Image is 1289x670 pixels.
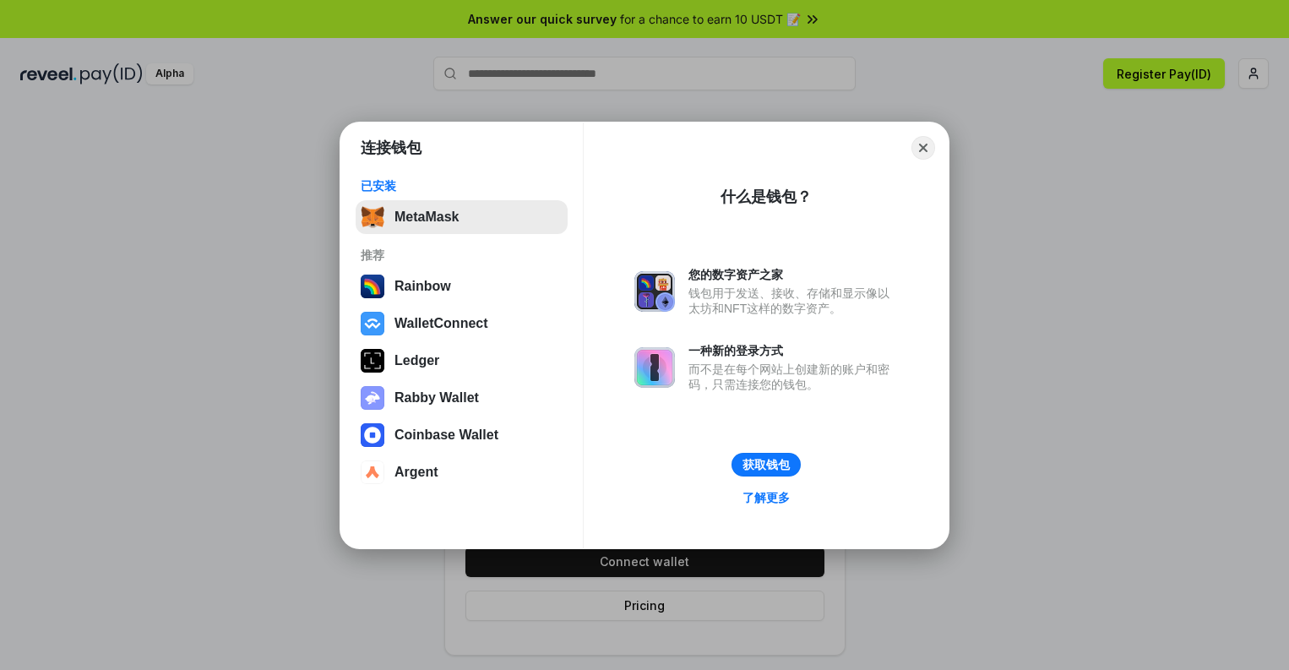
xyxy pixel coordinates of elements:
button: Rainbow [356,270,568,303]
div: MetaMask [394,210,459,225]
img: svg+xml,%3Csvg%20fill%3D%22none%22%20height%3D%2233%22%20viewBox%3D%220%200%2035%2033%22%20width%... [361,205,384,229]
button: 获取钱包 [732,453,801,477]
div: 钱包用于发送、接收、存储和显示像以太坊和NFT这样的数字资产。 [688,286,898,316]
div: 获取钱包 [742,457,790,472]
div: 推荐 [361,248,563,263]
div: 了解更多 [742,490,790,505]
div: WalletConnect [394,316,488,331]
a: 了解更多 [732,487,800,509]
div: 您的数字资产之家 [688,267,898,282]
div: Rabby Wallet [394,390,479,406]
div: 什么是钱包？ [721,187,812,207]
img: svg+xml,%3Csvg%20width%3D%2228%22%20height%3D%2228%22%20viewBox%3D%220%200%2028%2028%22%20fill%3D... [361,460,384,484]
div: Coinbase Wallet [394,428,498,443]
div: 一种新的登录方式 [688,343,898,358]
img: svg+xml,%3Csvg%20width%3D%22120%22%20height%3D%22120%22%20viewBox%3D%220%200%20120%20120%22%20fil... [361,275,384,298]
div: Argent [394,465,438,480]
button: Rabby Wallet [356,381,568,415]
button: WalletConnect [356,307,568,340]
img: svg+xml,%3Csvg%20width%3D%2228%22%20height%3D%2228%22%20viewBox%3D%220%200%2028%2028%22%20fill%3D... [361,312,384,335]
div: Rainbow [394,279,451,294]
h1: 连接钱包 [361,138,422,158]
img: svg+xml,%3Csvg%20xmlns%3D%22http%3A%2F%2Fwww.w3.org%2F2000%2Fsvg%22%20fill%3D%22none%22%20viewBox... [634,271,675,312]
button: Argent [356,455,568,489]
button: Coinbase Wallet [356,418,568,452]
div: 而不是在每个网站上创建新的账户和密码，只需连接您的钱包。 [688,362,898,392]
img: svg+xml,%3Csvg%20xmlns%3D%22http%3A%2F%2Fwww.w3.org%2F2000%2Fsvg%22%20fill%3D%22none%22%20viewBox... [361,386,384,410]
div: 已安装 [361,178,563,193]
button: MetaMask [356,200,568,234]
img: svg+xml,%3Csvg%20width%3D%2228%22%20height%3D%2228%22%20viewBox%3D%220%200%2028%2028%22%20fill%3D... [361,423,384,447]
div: Ledger [394,353,439,368]
img: svg+xml,%3Csvg%20xmlns%3D%22http%3A%2F%2Fwww.w3.org%2F2000%2Fsvg%22%20fill%3D%22none%22%20viewBox... [634,347,675,388]
button: Ledger [356,344,568,378]
img: svg+xml,%3Csvg%20xmlns%3D%22http%3A%2F%2Fwww.w3.org%2F2000%2Fsvg%22%20width%3D%2228%22%20height%3... [361,349,384,373]
button: Close [911,136,935,160]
